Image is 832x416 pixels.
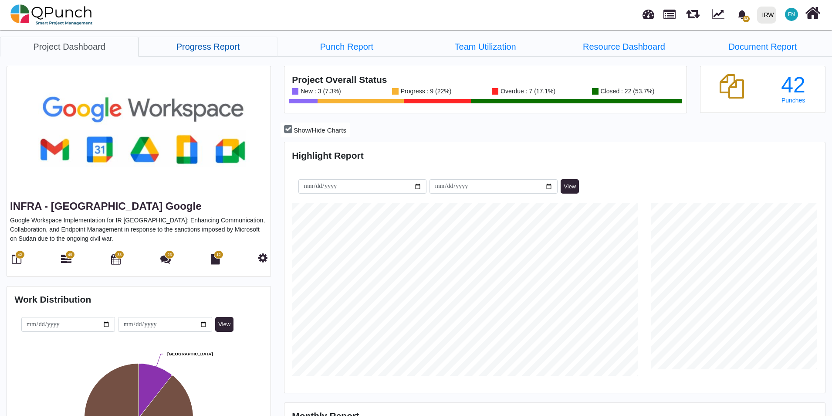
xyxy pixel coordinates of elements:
[10,216,267,243] p: Google Workspace Implementation for IR [GEOGRAPHIC_DATA]: Enhancing Communication, Collaboration,...
[117,252,122,258] span: 38
[743,16,750,22] span: 33
[693,37,832,57] a: Document Report
[68,252,72,258] span: 49
[292,74,679,85] h4: Project Overall Status
[281,123,350,138] button: Show/Hide Charts
[769,74,818,104] a: 42 Punches
[663,6,676,19] span: Projects
[561,179,579,194] button: View
[167,252,172,258] span: 23
[785,8,798,21] span: Francis Ndichu
[599,88,655,95] div: Closed : 22 (53.7%)
[160,254,171,264] i: Punch Discussion
[10,200,202,212] a: INFRA - [GEOGRAPHIC_DATA] Google
[61,254,71,264] i: Gantt
[216,252,221,258] span: 12
[10,2,93,28] img: qpunch-sp.fa6292f.png
[737,10,747,19] svg: bell fill
[258,252,267,263] i: Project Settings
[167,351,213,356] text: [GEOGRAPHIC_DATA]
[139,37,277,57] a: Progress Report
[298,88,341,95] div: New : 3 (7.3%)
[215,317,233,332] button: View
[762,7,774,23] div: IRW
[416,37,555,56] li: INFRA - Sudan Google
[643,5,654,18] span: Dashboard
[277,37,416,57] a: Punch Report
[416,37,555,57] a: Team Utilization
[781,97,805,104] span: Punches
[12,254,21,264] i: Board
[211,254,220,264] i: Document Library
[686,4,700,19] span: Releases
[292,150,817,161] h4: Highlight Report
[111,254,121,264] i: Calendar
[753,0,780,29] a: IRW
[788,12,795,17] span: FN
[780,0,803,28] a: FN
[17,252,22,258] span: 42
[555,37,693,57] a: Resource Dashboard
[769,74,818,96] div: 42
[734,7,750,22] div: Notification
[707,0,732,29] div: Dynamic Report
[294,126,346,134] span: Show/Hide Charts
[805,5,820,21] i: Home
[498,88,555,95] div: Overdue : 7 (17.1%)
[399,88,452,95] div: Progress : 9 (22%)
[61,257,71,264] a: 49
[732,0,754,28] a: bell fill33
[15,294,263,305] h4: Work Distribution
